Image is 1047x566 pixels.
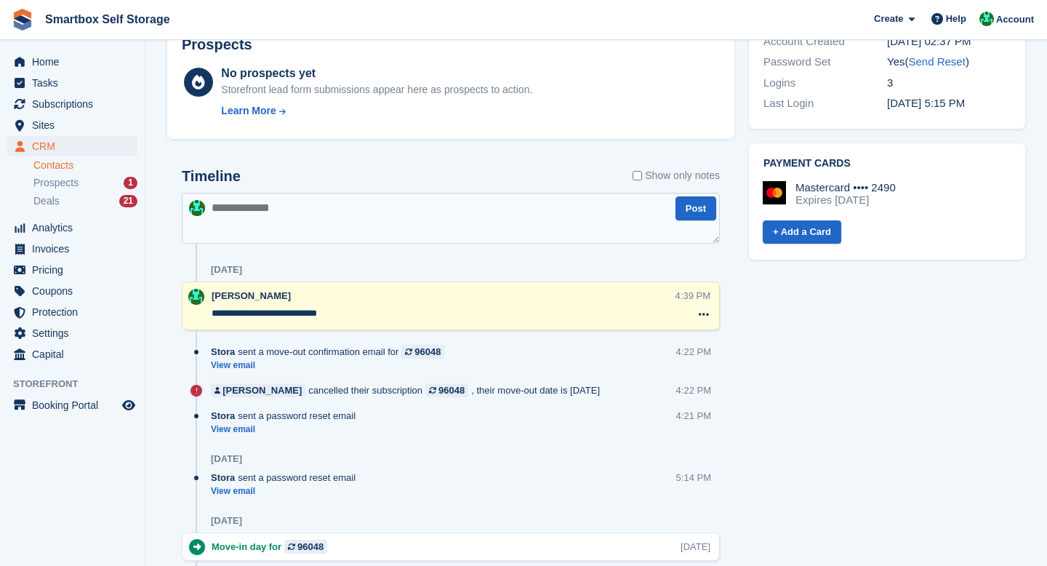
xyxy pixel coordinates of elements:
[675,289,710,303] div: 4:39 PM
[979,12,994,26] img: Elinor Shepherd
[33,159,137,172] a: Contacts
[32,302,119,322] span: Protection
[414,345,441,359] div: 96048
[32,94,119,114] span: Subscriptions
[7,260,137,280] a: menu
[211,383,607,397] div: cancelled their subscription , their move-out date is [DATE]
[7,136,137,156] a: menu
[297,540,324,554] div: 96048
[32,115,119,135] span: Sites
[33,194,137,209] a: Deals 21
[124,177,137,189] div: 1
[7,115,137,135] a: menu
[32,239,119,259] span: Invoices
[222,383,302,397] div: [PERSON_NAME]
[763,95,887,112] div: Last Login
[32,136,119,156] span: CRM
[874,12,903,26] span: Create
[211,423,363,436] a: View email
[32,218,119,238] span: Analytics
[681,540,710,554] div: [DATE]
[211,515,242,527] div: [DATE]
[212,290,291,301] span: [PERSON_NAME]
[211,264,242,276] div: [DATE]
[32,52,119,72] span: Home
[425,383,468,397] a: 96048
[763,33,887,50] div: Account Created
[908,55,965,68] a: Send Reset
[7,281,137,301] a: menu
[13,377,145,391] span: Storefront
[182,36,252,53] h2: Prospects
[904,55,968,68] span: ( )
[676,471,711,485] div: 5:14 PM
[7,94,137,114] a: menu
[211,453,242,465] div: [DATE]
[763,158,1011,170] h2: Payment cards
[7,323,137,343] a: menu
[946,12,966,26] span: Help
[212,540,334,554] div: Move-in day for
[996,12,1034,27] span: Account
[221,82,532,97] div: Storefront lead form submissions appear here as prospects to action.
[32,323,119,343] span: Settings
[221,103,276,119] div: Learn More
[887,75,1011,92] div: 3
[676,409,711,423] div: 4:21 PM
[401,345,444,359] a: 96048
[32,395,119,415] span: Booking Portal
[7,344,137,364] a: menu
[633,168,642,183] input: Show only notes
[188,289,204,305] img: Elinor Shepherd
[211,345,452,359] div: sent a move-out confirmation email for
[795,181,896,194] div: Mastercard •••• 2490
[763,220,841,244] a: + Add a Card
[221,65,532,82] div: No prospects yet
[795,194,896,207] div: Expires [DATE]
[7,302,137,322] a: menu
[39,7,176,31] a: Smartbox Self Storage
[763,181,786,204] img: Mastercard Logo
[438,383,465,397] div: 96048
[675,196,716,220] button: Post
[32,260,119,280] span: Pricing
[33,175,137,191] a: Prospects 1
[284,540,327,554] a: 96048
[182,168,241,185] h2: Timeline
[211,471,363,485] div: sent a password reset email
[7,52,137,72] a: menu
[211,383,305,397] a: [PERSON_NAME]
[763,54,887,71] div: Password Set
[676,345,711,359] div: 4:22 PM
[676,383,711,397] div: 4:22 PM
[633,168,720,183] label: Show only notes
[7,395,137,415] a: menu
[119,195,137,207] div: 21
[7,218,137,238] a: menu
[211,409,363,423] div: sent a password reset email
[189,200,205,216] img: Elinor Shepherd
[7,239,137,259] a: menu
[7,73,137,93] a: menu
[887,33,1011,50] div: [DATE] 02:37 PM
[763,75,887,92] div: Logins
[32,281,119,301] span: Coupons
[887,54,1011,71] div: Yes
[12,9,33,31] img: stora-icon-8386f47178a22dfd0bd8f6a31ec36ba5ce8667c1dd55bd0f319d3a0aa187defe.svg
[221,103,532,119] a: Learn More
[33,194,60,208] span: Deals
[32,73,119,93] span: Tasks
[211,409,235,423] span: Stora
[211,485,363,498] a: View email
[211,345,235,359] span: Stora
[32,344,119,364] span: Capital
[887,97,965,109] time: 2025-08-13 16:15:15 UTC
[120,396,137,414] a: Preview store
[211,471,235,485] span: Stora
[33,176,79,190] span: Prospects
[211,359,452,372] a: View email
